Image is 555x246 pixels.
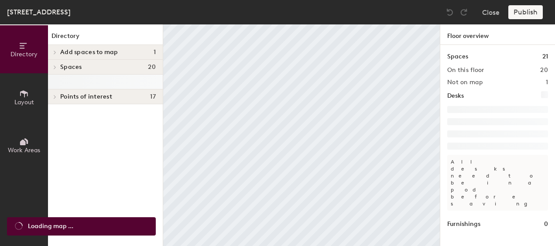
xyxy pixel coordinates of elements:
h1: Floor overview [440,24,555,45]
img: Redo [459,8,468,17]
div: [STREET_ADDRESS] [7,7,71,17]
h2: 20 [540,67,548,74]
span: 17 [150,93,156,100]
h1: 0 [544,219,548,229]
p: All desks need to be in a pod before saving [447,155,548,211]
span: 20 [148,64,156,71]
span: 1 [154,49,156,56]
span: Spaces [60,64,82,71]
canvas: Map [163,24,440,246]
h1: 21 [542,52,548,61]
h2: Not on map [447,79,483,86]
span: Loading map ... [28,222,73,231]
h2: On this floor [447,67,484,74]
span: Add spaces to map [60,49,118,56]
span: Points of interest [60,93,112,100]
span: Directory [10,51,38,58]
img: Undo [445,8,454,17]
h1: Desks [447,91,464,101]
button: Close [482,5,500,19]
h2: 1 [546,79,548,86]
h1: Directory [48,31,163,45]
h1: Spaces [447,52,468,61]
h1: Furnishings [447,219,480,229]
span: Layout [14,99,34,106]
span: Work Areas [8,147,40,154]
